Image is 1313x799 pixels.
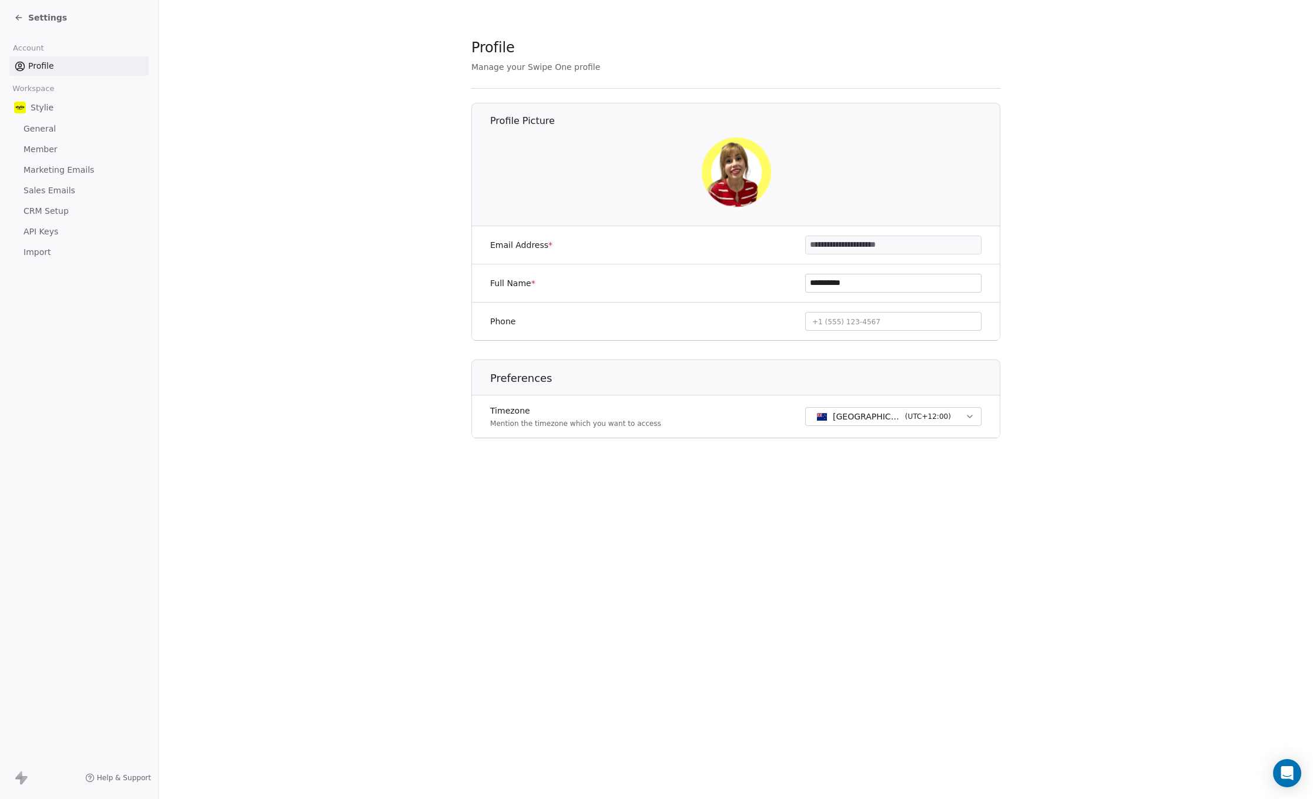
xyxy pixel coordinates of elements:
[28,12,67,23] span: Settings
[24,143,58,156] span: Member
[490,371,1001,385] h1: Preferences
[24,226,58,238] span: API Keys
[31,102,53,113] span: Stylie
[833,411,900,422] span: [GEOGRAPHIC_DATA] - NZST
[85,773,151,783] a: Help & Support
[490,419,661,428] p: Mention the timezone which you want to access
[9,119,149,139] a: General
[9,202,149,221] a: CRM Setup
[14,12,67,23] a: Settings
[24,123,56,135] span: General
[14,102,26,113] img: stylie-square-yellow.svg
[8,39,49,57] span: Account
[490,277,535,289] label: Full Name
[490,315,515,327] label: Phone
[9,181,149,200] a: Sales Emails
[9,56,149,76] a: Profile
[9,140,149,159] a: Member
[812,318,880,326] span: +1 (555) 123-4567
[97,773,151,783] span: Help & Support
[24,164,94,176] span: Marketing Emails
[24,246,51,258] span: Import
[471,39,515,56] span: Profile
[805,312,982,331] button: +1 (555) 123-4567
[490,239,552,251] label: Email Address
[490,115,1001,127] h1: Profile Picture
[9,222,149,241] a: API Keys
[490,405,661,417] label: Timezone
[905,411,951,422] span: ( UTC+12:00 )
[28,60,54,72] span: Profile
[699,135,774,210] img: QxPxySWbzi1B925IPdYo23Cq_FhPQqRrVla9G79bk4s
[24,184,75,197] span: Sales Emails
[471,62,600,72] span: Manage your Swipe One profile
[9,160,149,180] a: Marketing Emails
[24,205,69,217] span: CRM Setup
[1273,759,1301,787] div: Open Intercom Messenger
[8,80,59,98] span: Workspace
[805,407,982,426] button: [GEOGRAPHIC_DATA] - NZST(UTC+12:00)
[9,243,149,262] a: Import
